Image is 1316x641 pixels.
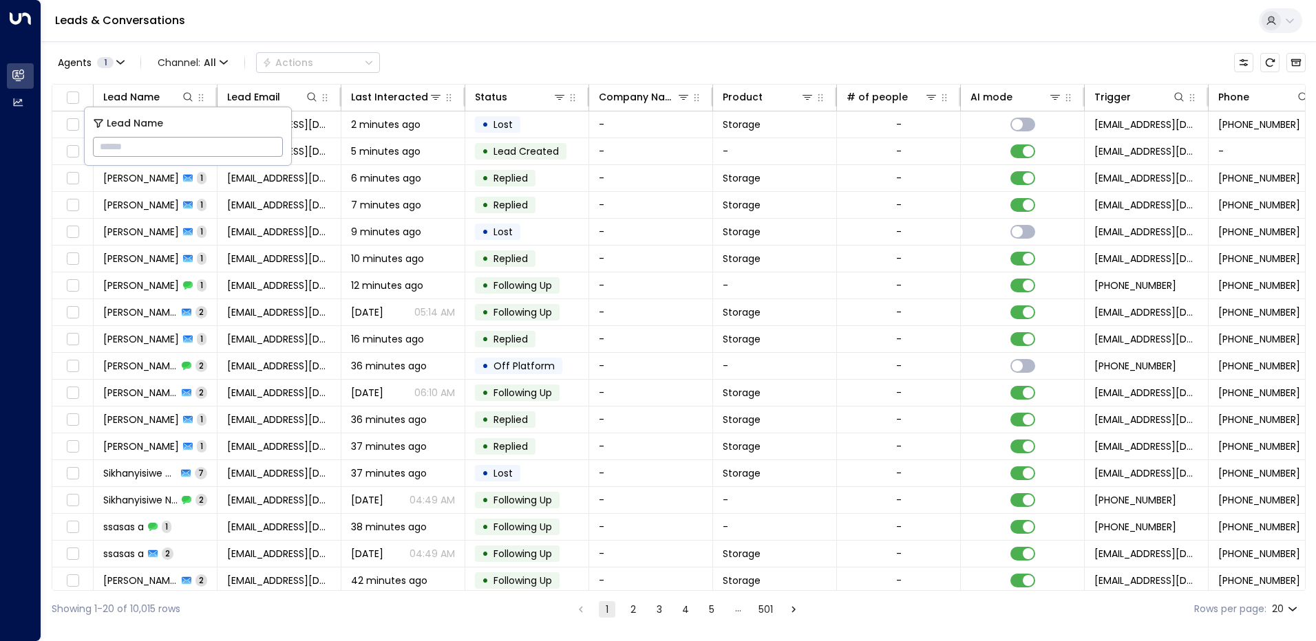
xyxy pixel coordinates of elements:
div: Last Interacted [351,89,443,105]
span: +441327829457 [1094,520,1176,534]
div: - [896,466,902,480]
span: Storage [723,118,761,131]
button: Go to page 2 [625,601,641,618]
span: Ruth Trow [103,413,179,426]
span: Toggle select row [64,197,81,214]
span: saranaya@gmail.com [227,520,331,534]
span: Ana Alves [103,198,179,212]
div: • [482,193,489,217]
span: +441327829457 [1218,547,1300,561]
span: Following Up [493,386,552,400]
span: Lost [493,118,513,131]
span: 37 minutes ago [351,466,427,480]
span: leads@space-station.co.uk [1094,386,1198,400]
span: Rachel Waddell [103,386,178,400]
span: Replied [493,252,528,265]
span: Following Up [493,547,552,561]
span: 2 [195,360,207,371]
span: Off Platform [493,359,555,373]
div: • [482,140,489,163]
span: Dean Brong [103,225,179,239]
div: • [482,113,489,136]
div: 20 [1272,599,1300,619]
span: 2 [195,387,207,398]
span: leads@space-station.co.uk [1094,305,1198,319]
td: - [589,487,713,513]
span: +447981151530 [1218,332,1300,346]
div: Last Interacted [351,89,428,105]
span: Storage [723,466,761,480]
div: Status [475,89,566,105]
span: 1 [162,521,171,532]
span: Storage [723,332,761,346]
div: • [482,327,489,351]
div: • [482,569,489,592]
div: # of people [847,89,938,105]
span: Channel: [152,53,233,72]
div: • [482,301,489,324]
div: Showing 1-20 of 10,015 rows [52,602,180,616]
span: Rachel Waddell [103,359,178,373]
div: Lead Email [227,89,319,105]
span: Following Up [493,279,552,292]
span: +447391977472 [1094,279,1176,292]
span: Storage [723,198,761,212]
span: Toggle select row [64,116,81,133]
p: 04:49 AM [410,493,455,507]
span: Lead Name [107,116,163,131]
div: Company Name [599,89,677,105]
span: Ben Kaye [103,332,179,346]
button: Go to page 3 [651,601,668,618]
div: • [482,354,489,378]
div: • [482,461,489,485]
td: - [589,246,713,272]
span: Toggle select row [64,170,81,187]
span: Yesterday [351,547,383,561]
div: - [896,118,902,131]
span: Lost [493,466,513,480]
td: - [589,219,713,245]
span: +447881337106 [1218,252,1300,265]
span: rachelwaddell33@icloid.com [227,386,331,400]
span: Storage [723,225,761,239]
td: - [713,353,837,379]
span: Toggle select row [64,492,81,509]
span: Raqib Hussain [103,305,178,319]
div: • [482,515,489,539]
td: - [589,272,713,298]
span: rachelwaddell33@icloid.com [227,359,331,373]
span: 1 [97,57,114,68]
span: leads@space-station.co.uk [1094,413,1198,426]
td: - [589,192,713,218]
span: 10 minutes ago [351,252,424,265]
span: 37 minutes ago [351,439,427,453]
span: raqibhussain123@hotmail.co.uk [227,279,331,292]
button: Go to page 501 [756,601,776,618]
span: 7 minutes ago [351,198,421,212]
span: Yesterday [351,305,383,319]
span: +447780939256 [1218,466,1300,480]
button: Actions [256,52,380,73]
span: ssasas a [103,547,144,561]
div: … [730,601,746,618]
span: leads@space-station.co.uk [1094,225,1198,239]
td: - [589,541,713,567]
span: +447780939256 [1094,493,1176,507]
span: ssasas a [103,520,144,534]
a: Leads & Conversations [55,12,185,28]
span: Aug 26, 2025 [351,386,383,400]
span: 42 minutes ago [351,574,427,587]
span: Storage [723,252,761,265]
div: Button group with a nested menu [256,52,380,73]
span: Toggle select row [64,304,81,321]
span: +4419264642686 [1218,118,1300,131]
span: 1 [197,440,206,452]
span: Lead Created [493,144,559,158]
div: - [896,198,902,212]
div: - [896,547,902,561]
div: - [896,439,902,453]
span: Agents [58,58,92,67]
span: Toggle select row [64,465,81,482]
span: natalieboyadji@hotmail.com [227,252,331,265]
div: Lead Email [227,89,280,105]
